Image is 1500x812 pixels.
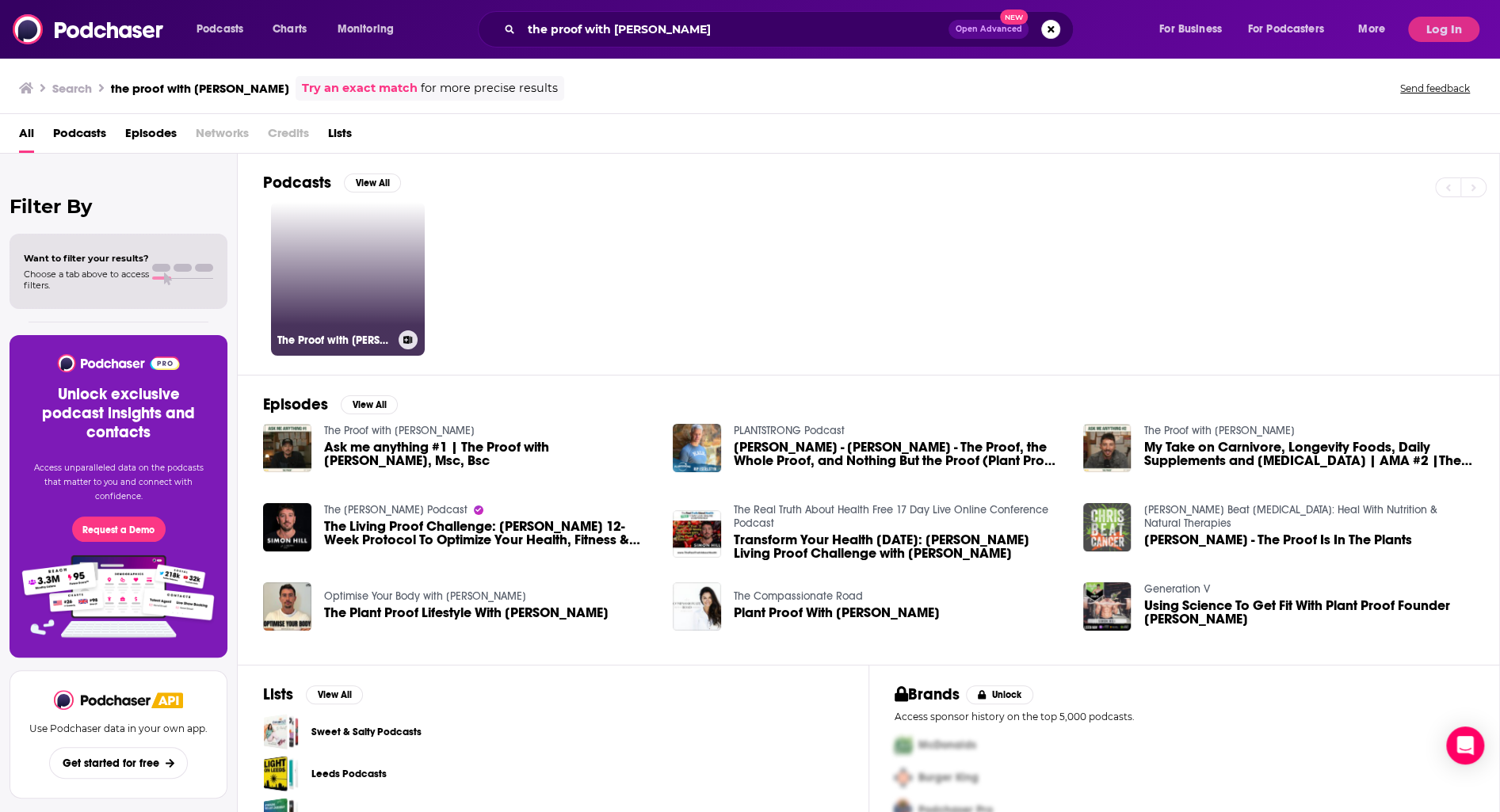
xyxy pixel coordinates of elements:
[324,520,655,547] a: The Living Proof Challenge: Simon Hill’s 12-Week Protocol To Optimize Your Health, Fitness & Long...
[1148,17,1242,42] button: open menu
[185,17,264,42] button: open menu
[125,120,177,153] a: Episodes
[895,711,1475,722] p: Access sponsor history on the top 5,000 podcasts.
[734,606,940,619] span: Plant Proof With [PERSON_NAME]
[263,395,398,414] a: EpisodesView All
[306,685,363,704] button: View All
[1083,424,1132,472] a: My Take on Carnivore, Longevity Foods, Daily Supplements and Self-Improvement | AMA #2 |The Proof...
[324,589,526,603] a: Optimise Your Body with Martin Silva
[1143,533,1411,547] a: Simon Hill - The Proof Is In The Plants
[734,589,863,603] a: The Compassionate Road
[56,354,181,372] img: Podchaser - Follow, Share and Rate Podcasts
[302,79,418,97] a: Try an exact match
[673,424,721,472] img: Simon Hill - Simon Hill - The Proof, the Whole Proof, and Nothing But the Proof (Plant Proof, Tha...
[324,503,468,517] a: The Rich Roll Podcast
[326,17,414,42] button: open menu
[111,81,289,96] h3: the proof with [PERSON_NAME]
[29,722,208,734] p: Use Podchaser data in your own app.
[734,440,1064,467] span: [PERSON_NAME] - [PERSON_NAME] - The Proof, the Whole Proof, and Nothing But the Proof (Plant Proo...
[1238,17,1347,42] button: open menu
[263,503,311,551] img: The Living Proof Challenge: Simon Hill’s 12-Week Protocol To Optimize Your Health, Fitness & Long...
[734,606,940,619] a: Plant Proof With Simon Hill
[263,582,311,631] img: The Plant Proof Lifestyle With Simon Hill
[1143,440,1474,467] a: My Take on Carnivore, Longevity Foods, Daily Supplements and Self-Improvement | AMA #2 |The Proof...
[263,756,299,791] a: Leeds Podcasts
[49,747,188,779] button: Get started for free
[888,729,918,761] img: First Pro Logo
[324,440,655,467] span: Ask me anything #1 | The Proof with [PERSON_NAME], Msc, Bsc
[29,385,208,442] h3: Unlock exclusive podcast insights and contacts
[1000,10,1029,25] span: New
[151,692,183,708] img: Podchaser API banner
[918,771,979,784] span: Burger King
[734,440,1064,467] a: Simon Hill - Simon Hill - The Proof, the Whole Proof, and Nothing But the Proof (Plant Proof, Tha...
[1395,82,1475,95] button: Send feedback
[19,120,34,153] a: All
[263,395,328,414] h2: Episodes
[277,334,392,347] h3: The Proof with [PERSON_NAME]
[493,11,1089,48] div: Search podcasts, credits, & more...
[1358,18,1385,40] span: More
[29,461,208,504] p: Access unparalleled data on the podcasts that matter to you and connect with confidence.
[72,517,166,542] button: Request a Demo
[328,120,352,153] a: Lists
[13,14,165,44] img: Podchaser - Follow, Share and Rate Podcasts
[263,714,299,749] a: Sweet & Salty Podcasts
[673,510,721,558] img: Transform Your Health in 12 Weeks: Simon Hill’s Living Proof Challenge with Simon Hill
[956,25,1021,33] span: Open Advanced
[263,173,401,193] a: PodcastsView All
[1446,726,1484,764] div: Open Intercom Messenger
[1143,424,1294,437] a: The Proof with Simon Hill
[948,20,1029,39] button: Open AdvancedNew
[263,424,311,472] a: Ask me anything #1 | The Proof with Simon Hill, Msc, Bsc
[324,424,475,437] a: The Proof with Simon Hill
[54,690,152,710] img: Podchaser - Follow, Share and Rate Podcasts
[1347,17,1405,42] button: open menu
[271,202,425,356] a: The Proof with [PERSON_NAME]
[521,17,948,42] input: Search podcasts, credits, & more...
[338,18,394,40] span: Monitoring
[1143,533,1411,547] span: [PERSON_NAME] - The Proof Is In The Plants
[1143,440,1474,467] span: My Take on Carnivore, Longevity Foods, Daily Supplements and [MEDICAL_DATA] | AMA #2 |The Proof W...
[1083,582,1132,631] img: Using Science To Get Fit With Plant Proof Founder Simon Hill
[324,440,655,467] a: Ask me anything #1 | The Proof with Simon Hill, Msc, Bsc
[311,723,422,741] a: Sweet & Salty Podcasts
[52,81,92,96] h3: Search
[24,269,149,291] span: Choose a tab above to access filters.
[1143,599,1474,626] span: Using Science To Get Fit With Plant Proof Founder [PERSON_NAME]
[263,684,293,704] h2: Lists
[197,18,243,40] span: Podcasts
[421,79,558,97] span: for more precise results
[196,120,249,153] span: Networks
[10,195,227,218] h2: Filter By
[918,738,976,752] span: McDonalds
[734,533,1064,560] span: Transform Your Health [DATE]: [PERSON_NAME] Living Proof Challenge with [PERSON_NAME]
[344,173,401,193] button: View All
[263,684,363,704] a: ListsView All
[1143,599,1474,626] a: Using Science To Get Fit With Plant Proof Founder Simon Hill
[1159,18,1222,40] span: For Business
[673,582,721,631] a: Plant Proof With Simon Hill
[268,120,309,153] span: Credits
[895,684,960,704] h2: Brands
[17,555,220,639] img: Pro Features
[888,761,918,794] img: Second Pro Logo
[324,606,609,619] span: The Plant Proof Lifestyle With [PERSON_NAME]
[1083,503,1132,551] a: Simon Hill - The Proof Is In The Plants
[1408,17,1479,42] button: Log In
[53,120,106,153] a: Podcasts
[966,685,1033,704] button: Unlock
[1248,18,1324,40] span: For Podcasters
[1143,582,1209,596] a: Generation V
[734,503,1048,530] a: The Real Truth About Health Free 17 Day Live Online Conference Podcast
